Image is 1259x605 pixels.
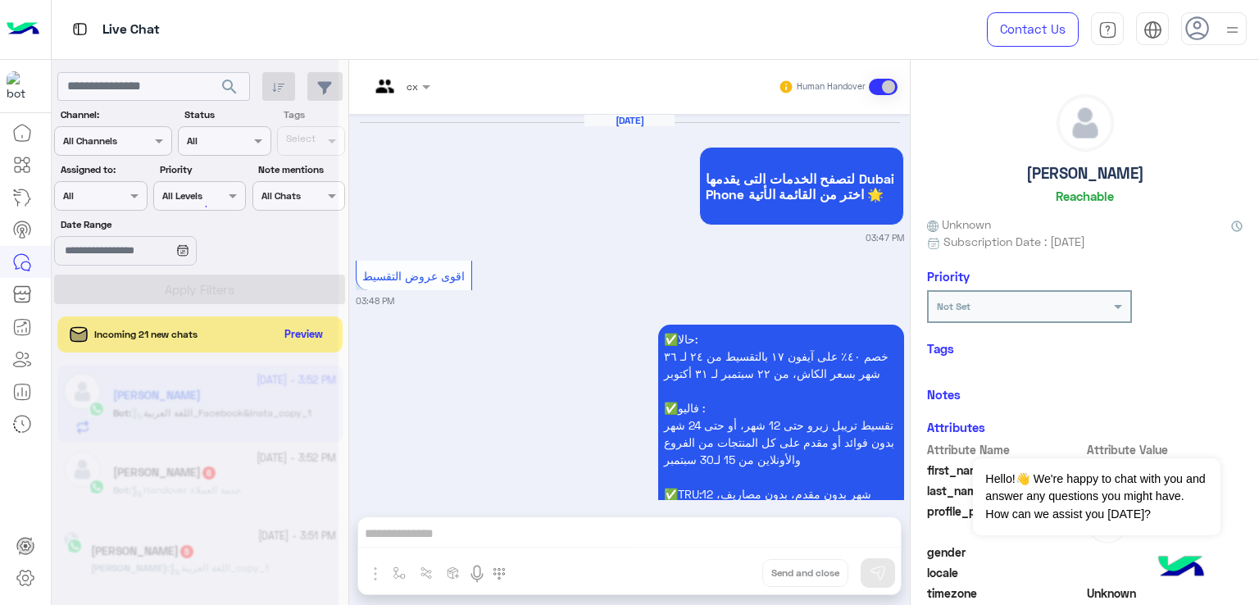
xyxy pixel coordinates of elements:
[584,115,675,126] h6: [DATE]
[1152,539,1210,597] img: hulul-logo.png
[1091,12,1124,47] a: tab
[1087,544,1243,561] span: null
[987,12,1079,47] a: Contact Us
[362,269,465,283] span: اقوى عروض التقسيط
[1222,20,1243,40] img: profile
[180,192,209,221] div: loading...
[927,216,991,233] span: Unknown
[70,19,90,39] img: tab
[927,544,1084,561] span: gender
[7,71,36,101] img: 1403182699927242
[706,171,898,202] span: لتصفح الخدمات التى يقدمها Dubai Phone اختر من القائمة الأتية 🌟
[1026,164,1144,183] h5: [PERSON_NAME]
[927,482,1084,499] span: last_name
[943,233,1085,250] span: Subscription Date : [DATE]
[7,12,39,47] img: Logo
[927,503,1084,540] span: profile_pic
[1056,189,1114,203] h6: Reachable
[927,564,1084,581] span: locale
[1087,564,1243,581] span: null
[866,231,904,244] small: 03:47 PM
[927,420,985,434] h6: Attributes
[927,462,1084,479] span: first_name
[370,80,400,107] img: teams.png
[927,585,1084,602] span: timezone
[1057,95,1113,151] img: defaultAdmin.png
[407,80,418,93] span: cx
[102,19,160,41] p: Live Chat
[927,341,1243,356] h6: Tags
[797,80,866,93] small: Human Handover
[937,300,970,312] b: Not Set
[1087,585,1243,602] span: Unknown
[1098,20,1117,39] img: tab
[973,458,1220,535] span: Hello!👋 We're happy to chat with you and answer any questions you might have. How can we assist y...
[927,441,1084,458] span: Attribute Name
[927,269,970,284] h6: Priority
[762,559,848,587] button: Send and close
[1143,20,1162,39] img: tab
[927,387,961,402] h6: Notes
[356,294,394,307] small: 03:48 PM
